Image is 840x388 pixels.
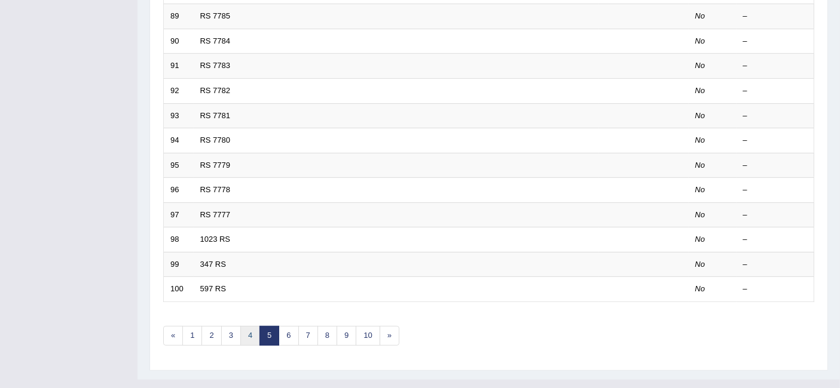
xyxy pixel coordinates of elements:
[200,86,231,95] a: RS 7782
[200,36,231,45] a: RS 7784
[200,284,226,293] a: 597 RS
[200,11,231,20] a: RS 7785
[743,85,808,97] div: –
[356,326,380,346] a: 10
[164,252,194,277] td: 99
[200,161,231,170] a: RS 7779
[743,135,808,146] div: –
[743,110,808,122] div: –
[695,210,705,219] em: No
[200,111,231,120] a: RS 7781
[298,326,318,346] a: 7
[221,326,241,346] a: 3
[743,60,808,72] div: –
[743,284,808,295] div: –
[164,78,194,103] td: 92
[259,326,279,346] a: 5
[337,326,356,346] a: 9
[695,185,705,194] em: No
[743,11,808,22] div: –
[163,326,183,346] a: «
[164,54,194,79] td: 91
[695,260,705,269] em: No
[182,326,202,346] a: 1
[240,326,260,346] a: 4
[200,61,231,70] a: RS 7783
[695,136,705,144] em: No
[164,202,194,227] td: 97
[164,29,194,54] td: 90
[201,326,221,346] a: 2
[695,235,705,244] em: No
[164,128,194,153] td: 94
[164,227,194,252] td: 98
[695,36,705,45] em: No
[164,178,194,203] td: 96
[200,235,231,244] a: 1023 RS
[164,153,194,178] td: 95
[200,136,231,144] a: RS 7780
[743,234,808,245] div: –
[164,277,194,302] td: 100
[200,210,231,219] a: RS 7777
[695,161,705,170] em: No
[279,326,298,346] a: 6
[695,61,705,70] em: No
[200,260,226,269] a: 347 RS
[695,111,705,120] em: No
[743,210,808,221] div: –
[743,184,808,196] div: –
[380,326,399,346] a: »
[695,284,705,293] em: No
[317,326,337,346] a: 8
[695,86,705,95] em: No
[695,11,705,20] em: No
[743,36,808,47] div: –
[743,160,808,171] div: –
[200,185,231,194] a: RS 7778
[164,4,194,29] td: 89
[164,103,194,128] td: 93
[743,259,808,270] div: –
